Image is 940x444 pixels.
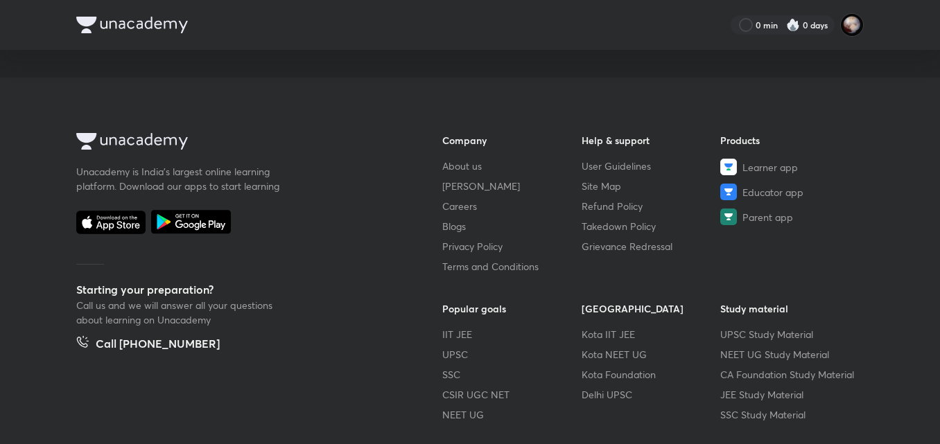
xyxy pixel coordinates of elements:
[76,133,188,150] img: Company Logo
[582,133,721,148] h6: Help & support
[720,159,737,175] img: Learner app
[442,199,582,213] a: Careers
[720,327,860,341] a: UPSC Study Material
[720,208,737,225] img: Parent app
[442,387,582,402] a: CSIR UGC NET
[442,301,582,316] h6: Popular goals
[720,159,860,175] a: Learner app
[720,387,860,402] a: JEE Study Material
[96,335,220,355] h5: Call [PHONE_NUMBER]
[76,133,398,153] a: Company Logo
[720,367,860,382] a: CA Foundation Study Material
[442,159,582,173] a: About us
[786,18,800,32] img: streak
[442,199,477,213] span: Careers
[442,347,582,362] a: UPSC
[582,347,721,362] a: Kota NEET UG
[582,199,721,213] a: Refund Policy
[720,407,860,422] a: SSC Study Material
[582,367,721,382] a: Kota Foundation
[442,179,582,193] a: [PERSON_NAME]
[442,327,582,341] a: IIT JEE
[582,219,721,233] a: Takedown Policy
[742,160,798,175] span: Learner app
[76,17,188,33] img: Company Logo
[720,184,737,200] img: Educator app
[840,13,864,37] img: Swarit
[582,327,721,341] a: Kota IIT JEE
[742,185,803,199] span: Educator app
[76,335,220,355] a: Call [PHONE_NUMBER]
[582,239,721,254] a: Grievance Redressal
[442,219,582,233] a: Blogs
[442,133,582,148] h6: Company
[442,367,582,382] a: SSC
[442,407,582,422] a: NEET UG
[720,347,860,362] a: NEET UG Study Material
[582,159,721,173] a: User Guidelines
[442,239,582,254] a: Privacy Policy
[582,301,721,316] h6: [GEOGRAPHIC_DATA]
[582,387,721,402] a: Delhi UPSC
[742,210,793,224] span: Parent app
[582,179,721,193] a: Site Map
[720,184,860,200] a: Educator app
[720,133,860,148] h6: Products
[720,301,860,316] h6: Study material
[442,259,582,274] a: Terms and Conditions
[76,164,284,193] p: Unacademy is India’s largest online learning platform. Download our apps to start learning
[76,298,284,327] p: Call us and we will answer all your questions about learning on Unacademy
[76,281,398,298] h5: Starting your preparation?
[720,208,860,225] a: Parent app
